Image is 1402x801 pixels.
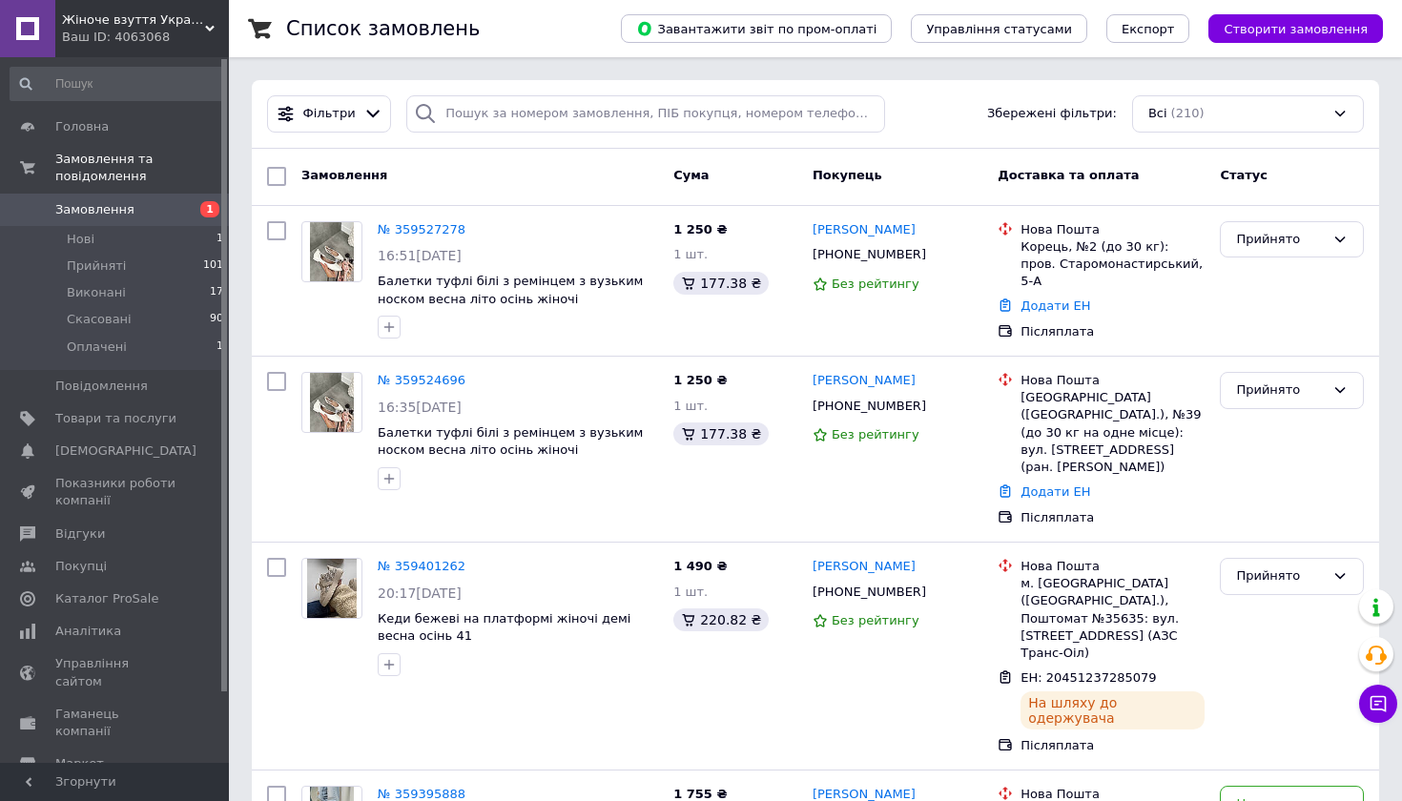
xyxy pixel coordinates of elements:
button: Експорт [1106,14,1190,43]
span: Покупці [55,558,107,575]
span: [DEMOGRAPHIC_DATA] [55,442,196,460]
span: Управління сайтом [55,655,176,689]
div: Післяплата [1021,509,1205,526]
div: Прийнято [1236,230,1325,250]
a: № 359395888 [378,787,465,801]
span: Балетки туфлі білі з ремінцем з вузьким носком весна літо осінь жіночі [378,425,643,458]
a: Фото товару [301,558,362,619]
span: Управління статусами [926,22,1072,36]
a: № 359527278 [378,222,465,236]
input: Пошук [10,67,225,101]
button: Завантажити звіт по пром-оплаті [621,14,892,43]
span: Статус [1220,168,1268,182]
span: Скасовані [67,311,132,328]
span: 1 490 ₴ [673,559,727,573]
a: Фото товару [301,372,362,433]
a: Додати ЕН [1021,484,1090,499]
div: Прийнято [1236,566,1325,586]
div: Прийнято [1236,380,1325,400]
div: На шляху до одержувача [1021,691,1205,729]
span: Повідомлення [55,378,148,395]
a: № 359524696 [378,373,465,387]
button: Створити замовлення [1208,14,1383,43]
span: Каталог ProSale [55,590,158,607]
div: Післяплата [1021,323,1205,340]
span: Замовлення та повідомлення [55,151,229,185]
div: Нова Пошта [1021,221,1205,238]
span: Без рейтингу [832,613,919,627]
span: Покупець [813,168,882,182]
span: 16:35[DATE] [378,400,462,415]
div: 177.38 ₴ [673,422,769,445]
button: Управління статусами [911,14,1087,43]
span: Створити замовлення [1224,22,1368,36]
a: Балетки туфлі білі з ремінцем з вузьким носком весна літо осінь жіночі [378,274,643,306]
span: Головна [55,118,109,135]
span: Маркет [55,755,104,772]
h1: Список замовлень [286,17,480,40]
span: Замовлення [301,168,387,182]
span: Всі [1148,105,1167,123]
a: [PERSON_NAME] [813,558,916,576]
span: 1 шт. [673,247,708,261]
input: Пошук за номером замовлення, ПІБ покупця, номером телефону, Email, номером накладної [406,95,885,133]
img: Фото товару [310,222,355,281]
span: Без рейтингу [832,277,919,291]
span: 1 шт. [673,399,708,413]
span: Товари та послуги [55,410,176,427]
div: м. [GEOGRAPHIC_DATA] ([GEOGRAPHIC_DATA].), Поштомат №35635: вул. [STREET_ADDRESS] (АЗС Транс-Оіл) [1021,575,1205,662]
a: [PERSON_NAME] [813,372,916,390]
div: Корець, №2 (до 30 кг): пров. Старомонастирський, 5-А [1021,238,1205,291]
div: 220.82 ₴ [673,608,769,631]
span: Збережені фільтри: [987,105,1117,123]
button: Чат з покупцем [1359,685,1397,723]
span: Прийняті [67,257,126,275]
span: 1 755 ₴ [673,787,727,801]
span: 20:17[DATE] [378,585,462,601]
span: 1 250 ₴ [673,373,727,387]
span: 1 250 ₴ [673,222,727,236]
span: Відгуки [55,525,105,543]
img: Фото товару [307,559,356,618]
img: Фото товару [310,373,355,432]
div: [PHONE_NUMBER] [809,580,930,605]
a: № 359401262 [378,559,465,573]
span: 1 [200,201,219,217]
a: [PERSON_NAME] [813,221,916,239]
span: Показники роботи компанії [55,475,176,509]
span: Аналітика [55,623,121,640]
span: 1 [216,339,223,356]
span: Експорт [1122,22,1175,36]
a: Створити замовлення [1189,21,1383,35]
span: Фільтри [303,105,356,123]
span: Оплачені [67,339,127,356]
span: 101 [203,257,223,275]
a: Додати ЕН [1021,298,1090,313]
span: Гаманець компанії [55,706,176,740]
span: Жіноче взуття Україна [62,11,205,29]
span: 1 шт. [673,585,708,599]
div: [PHONE_NUMBER] [809,242,930,267]
span: Cума [673,168,709,182]
div: Нова Пошта [1021,372,1205,389]
span: Замовлення [55,201,134,218]
div: 177.38 ₴ [673,272,769,295]
div: Післяплата [1021,737,1205,754]
span: Доставка та оплата [998,168,1139,182]
span: 90 [210,311,223,328]
span: Виконані [67,284,126,301]
span: 16:51[DATE] [378,248,462,263]
span: ЕН: 20451237285079 [1021,670,1156,685]
div: Нова Пошта [1021,558,1205,575]
span: Нові [67,231,94,248]
div: [PHONE_NUMBER] [809,394,930,419]
span: (210) [1171,106,1205,120]
span: Завантажити звіт по пром-оплаті [636,20,876,37]
span: 1 [216,231,223,248]
span: 17 [210,284,223,301]
span: Без рейтингу [832,427,919,442]
a: Кеди бежеві на платформі жіночі демі весна осінь 41 [378,611,630,644]
div: [GEOGRAPHIC_DATA] ([GEOGRAPHIC_DATA].), №39 (до 30 кг на одне місце): вул. [STREET_ADDRESS] (ран.... [1021,389,1205,476]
